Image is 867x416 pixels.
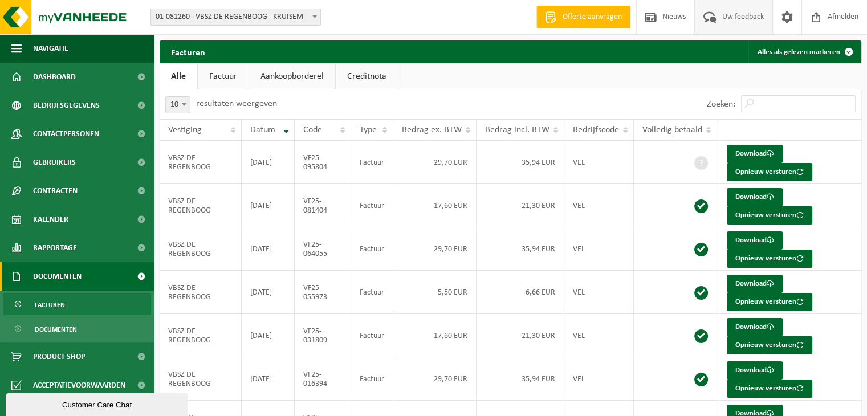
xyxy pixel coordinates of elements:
a: Download [727,275,783,293]
td: 35,94 EUR [477,357,564,401]
a: Offerte aanvragen [536,6,630,28]
td: VBSZ DE REGENBOOG [160,357,242,401]
label: resultaten weergeven [196,99,277,108]
td: VF25-031809 [295,314,351,357]
button: Opnieuw versturen [727,336,812,354]
button: Alles als gelezen markeren [748,40,860,63]
span: Code [303,125,322,134]
a: Facturen [3,293,151,315]
a: Download [727,188,783,206]
span: Datum [250,125,275,134]
td: VBSZ DE REGENBOOG [160,184,242,227]
span: Navigatie [33,34,68,63]
td: 35,94 EUR [477,141,564,184]
iframe: chat widget [6,391,190,416]
span: Acceptatievoorwaarden [33,371,125,399]
td: VF25-081404 [295,184,351,227]
span: Gebruikers [33,148,76,177]
td: [DATE] [242,227,295,271]
span: Bedrijfscode [573,125,619,134]
a: Download [727,231,783,250]
span: 01-081260 - VBSZ DE REGENBOOG - KRUISEM [151,9,320,25]
td: VEL [564,271,634,314]
a: Alle [160,63,197,89]
td: 5,50 EUR [393,271,477,314]
span: Contracten [33,177,78,205]
td: VBSZ DE REGENBOOG [160,314,242,357]
button: Opnieuw versturen [727,250,812,268]
a: Download [727,318,783,336]
td: VF25-055973 [295,271,351,314]
td: [DATE] [242,141,295,184]
td: Factuur [351,271,393,314]
td: VEL [564,184,634,227]
button: Opnieuw versturen [727,380,812,398]
span: Bedrag ex. BTW [402,125,462,134]
td: VBSZ DE REGENBOOG [160,227,242,271]
span: Facturen [35,294,65,316]
a: Download [727,361,783,380]
button: Opnieuw versturen [727,163,812,181]
span: Product Shop [33,342,85,371]
a: Aankoopborderel [249,63,335,89]
td: Factuur [351,314,393,357]
a: Factuur [198,63,249,89]
span: 01-081260 - VBSZ DE REGENBOOG - KRUISEM [150,9,321,26]
span: Documenten [33,262,82,291]
td: Factuur [351,184,393,227]
span: Kalender [33,205,68,234]
span: 10 [166,97,190,113]
a: Creditnota [336,63,398,89]
td: 17,60 EUR [393,184,477,227]
td: Factuur [351,357,393,401]
label: Zoeken: [707,100,735,109]
td: 6,66 EUR [477,271,564,314]
span: Bedrijfsgegevens [33,91,100,120]
td: 29,70 EUR [393,357,477,401]
td: VF25-064055 [295,227,351,271]
td: [DATE] [242,271,295,314]
td: VBSZ DE REGENBOOG [160,271,242,314]
span: Rapportage [33,234,77,262]
td: VEL [564,314,634,357]
span: Dashboard [33,63,76,91]
span: Documenten [35,319,77,340]
td: Factuur [351,141,393,184]
span: Type [360,125,377,134]
td: [DATE] [242,314,295,357]
span: Contactpersonen [33,120,99,148]
h2: Facturen [160,40,217,63]
span: Bedrag incl. BTW [485,125,549,134]
td: 17,60 EUR [393,314,477,357]
span: 10 [165,96,190,113]
a: Documenten [3,318,151,340]
span: Volledig betaald [642,125,702,134]
td: [DATE] [242,184,295,227]
td: VBSZ DE REGENBOOG [160,141,242,184]
td: 35,94 EUR [477,227,564,271]
td: VF25-016394 [295,357,351,401]
td: VEL [564,227,634,271]
span: Offerte aanvragen [560,11,625,23]
td: 29,70 EUR [393,227,477,271]
td: VEL [564,141,634,184]
button: Opnieuw versturen [727,293,812,311]
td: VF25-095804 [295,141,351,184]
td: [DATE] [242,357,295,401]
td: Factuur [351,227,393,271]
td: 21,30 EUR [477,184,564,227]
td: VEL [564,357,634,401]
span: Vestiging [168,125,202,134]
td: 29,70 EUR [393,141,477,184]
button: Opnieuw versturen [727,206,812,225]
td: 21,30 EUR [477,314,564,357]
a: Download [727,145,783,163]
